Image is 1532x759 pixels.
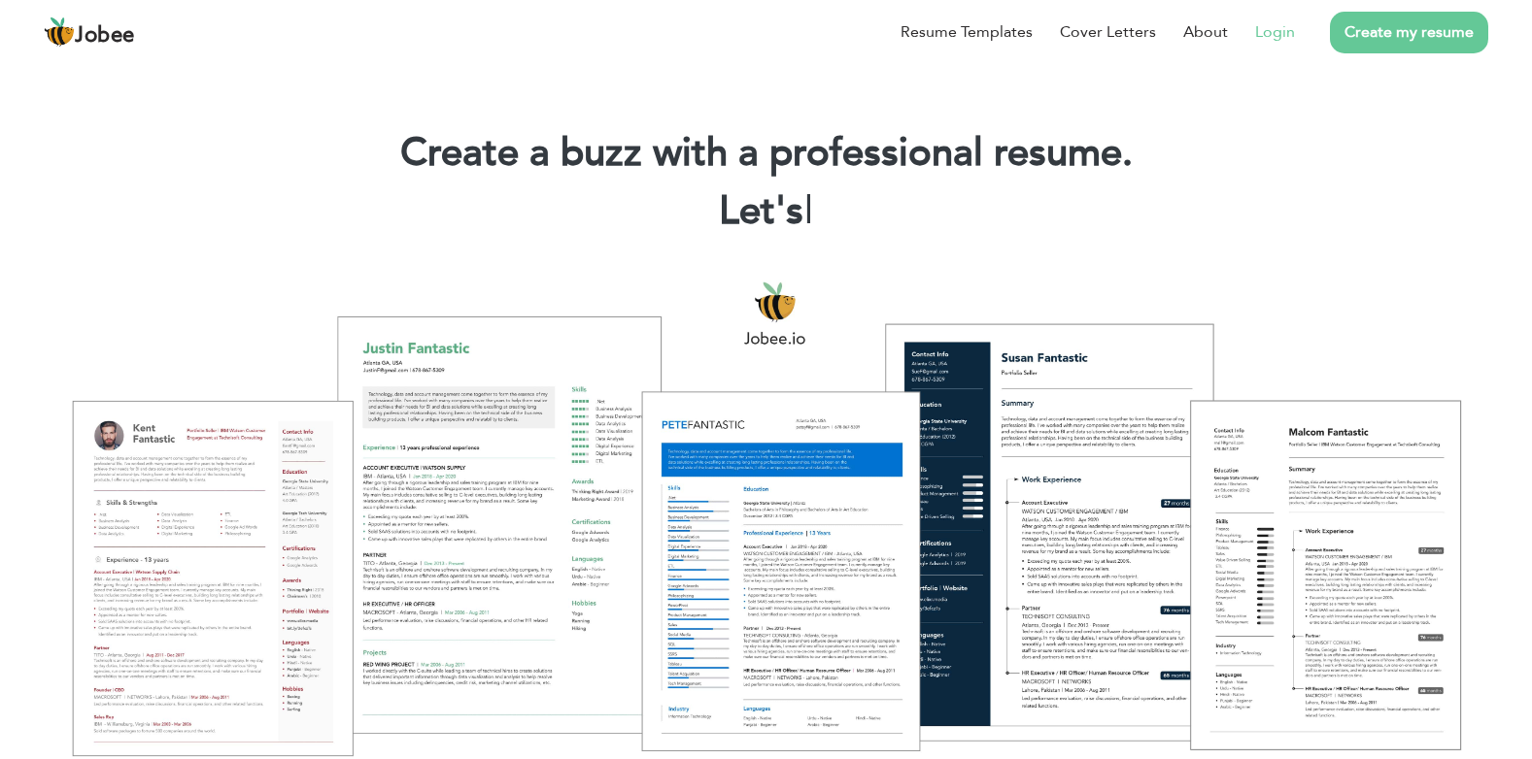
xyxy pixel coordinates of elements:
[75,25,135,47] span: Jobee
[1060,20,1156,44] a: Cover Letters
[1183,20,1228,44] a: About
[29,128,1503,179] h1: Create a buzz with a professional resume.
[29,186,1503,237] h2: Let's
[901,20,1033,44] a: Resume Templates
[804,184,813,238] span: |
[44,16,75,48] img: jobee.io
[1255,20,1295,44] a: Login
[1330,12,1488,53] a: Create my resume
[44,16,135,48] a: Jobee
